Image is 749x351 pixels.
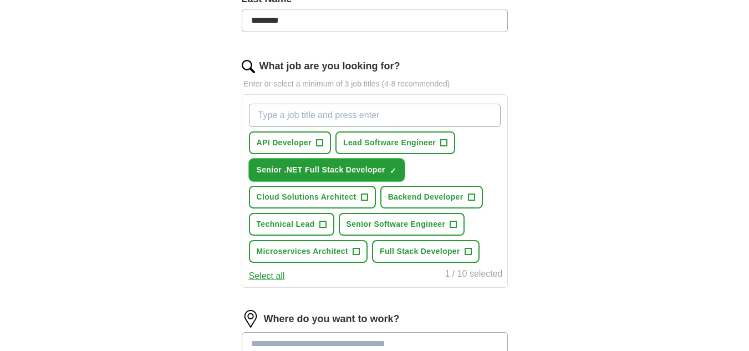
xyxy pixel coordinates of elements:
[257,137,312,149] span: API Developer
[388,191,463,203] span: Backend Developer
[339,213,465,236] button: Senior Software Engineer
[259,59,400,74] label: What job are you looking for?
[335,131,455,154] button: Lead Software Engineer
[242,310,259,328] img: location.png
[242,78,508,90] p: Enter or select a minimum of 3 job titles (4-8 recommended)
[445,267,502,283] div: 1 / 10 selected
[257,191,356,203] span: Cloud Solutions Architect
[372,240,480,263] button: Full Stack Developer
[380,186,483,208] button: Backend Developer
[249,213,334,236] button: Technical Lead
[249,104,501,127] input: Type a job title and press enter
[249,131,331,154] button: API Developer
[390,166,396,175] span: ✓
[380,246,460,257] span: Full Stack Developer
[249,269,285,283] button: Select all
[242,60,255,73] img: search.png
[347,218,446,230] span: Senior Software Engineer
[264,312,400,327] label: Where do you want to work?
[249,159,405,181] button: Senior .NET Full Stack Developer✓
[257,164,385,176] span: Senior .NET Full Stack Developer
[249,240,368,263] button: Microservices Architect
[343,137,436,149] span: Lead Software Engineer
[257,246,349,257] span: Microservices Architect
[257,218,315,230] span: Technical Lead
[249,186,376,208] button: Cloud Solutions Architect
